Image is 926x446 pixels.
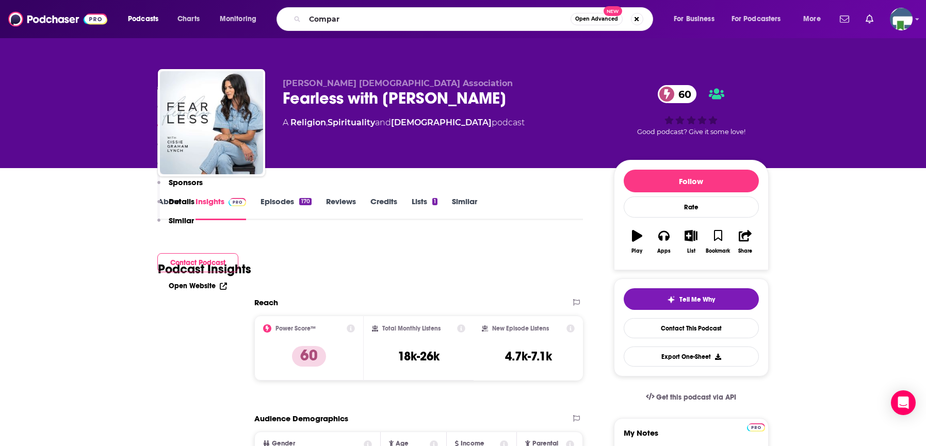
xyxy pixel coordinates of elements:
[836,10,853,28] a: Show notifications dropdown
[157,253,238,272] button: Contact Podcast
[890,8,913,30] span: Logged in as KCMedia
[624,196,759,218] div: Rate
[747,423,765,432] img: Podchaser Pro
[452,196,477,220] a: Similar
[725,11,796,27] button: open menu
[891,390,916,415] div: Open Intercom Messenger
[286,7,663,31] div: Search podcasts, credits, & more...
[738,248,752,254] div: Share
[254,414,348,423] h2: Audience Demographics
[8,9,107,29] img: Podchaser - Follow, Share and Rate Podcasts
[275,325,316,332] h2: Power Score™
[803,12,821,26] span: More
[674,12,714,26] span: For Business
[890,8,913,30] img: User Profile
[220,12,256,26] span: Monitoring
[890,8,913,30] button: Show profile menu
[638,385,745,410] a: Get this podcast via API
[575,16,618,22] span: Open Advanced
[391,118,492,127] a: [DEMOGRAPHIC_DATA]
[624,170,759,192] button: Follow
[213,11,270,27] button: open menu
[398,349,440,364] h3: 18k-26k
[121,11,172,27] button: open menu
[169,216,194,225] p: Similar
[292,346,326,367] p: 60
[370,196,397,220] a: Credits
[657,248,671,254] div: Apps
[667,295,675,304] img: tell me why sparkle
[254,298,278,307] h2: Reach
[667,11,727,27] button: open menu
[326,118,328,127] span: ,
[160,71,263,174] img: Fearless with Cissie Graham Lynch
[624,318,759,338] a: Contact This Podcast
[658,85,696,103] a: 60
[169,282,227,290] a: Open Website
[624,288,759,310] button: tell me why sparkleTell Me Why
[128,12,158,26] span: Podcasts
[382,325,441,332] h2: Total Monthly Listens
[305,11,571,27] input: Search podcasts, credits, & more...
[624,346,759,367] button: Export One-Sheet
[637,128,745,136] span: Good podcast? Give it some love!
[261,196,311,220] a: Episodes170
[651,223,677,260] button: Apps
[705,223,732,260] button: Bookmark
[299,198,311,205] div: 170
[796,11,834,27] button: open menu
[677,223,704,260] button: List
[432,198,437,205] div: 1
[631,248,642,254] div: Play
[177,12,200,26] span: Charts
[687,248,695,254] div: List
[604,6,622,16] span: New
[732,12,781,26] span: For Podcasters
[624,223,651,260] button: Play
[656,393,736,402] span: Get this podcast via API
[326,196,356,220] a: Reviews
[375,118,391,127] span: and
[614,78,769,142] div: 60Good podcast? Give it some love!
[412,196,437,220] a: Lists1
[668,85,696,103] span: 60
[706,248,730,254] div: Bookmark
[283,78,513,88] span: [PERSON_NAME] [DEMOGRAPHIC_DATA] Association
[571,13,623,25] button: Open AdvancedNew
[157,216,194,235] button: Similar
[624,428,759,446] label: My Notes
[328,118,375,127] a: Spirituality
[505,349,552,364] h3: 4.7k-7.1k
[862,10,878,28] a: Show notifications dropdown
[283,117,525,129] div: A podcast
[169,196,194,206] p: Details
[171,11,206,27] a: Charts
[732,223,758,260] button: Share
[492,325,549,332] h2: New Episode Listens
[290,118,326,127] a: Religion
[747,422,765,432] a: Pro website
[157,196,194,216] button: Details
[679,295,715,304] span: Tell Me Why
